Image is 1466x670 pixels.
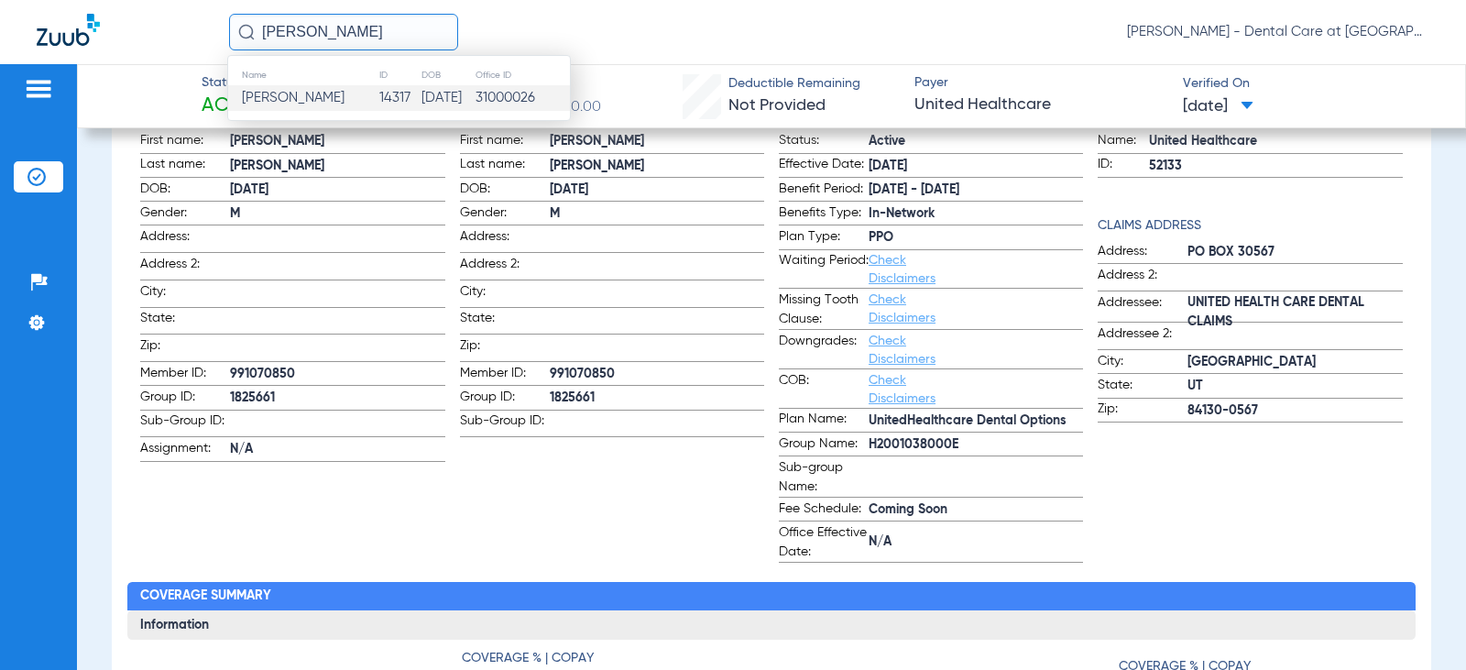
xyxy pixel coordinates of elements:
span: Address: [1098,242,1187,264]
span: City: [140,282,230,307]
span: Sub-group Name: [779,458,869,497]
span: 52133 [1149,157,1402,176]
span: H2001038000E [869,435,1083,455]
span: [DATE] [550,181,764,200]
span: Group Name: [779,434,869,456]
span: Last name: [140,155,230,177]
h4: Claims Address [1098,216,1402,236]
span: Active [869,132,1083,151]
td: 14317 [378,85,421,111]
span: Payer [914,73,1167,93]
span: 1825661 [550,389,764,408]
span: City: [460,282,550,307]
span: [PERSON_NAME] [230,132,444,151]
span: PO BOX 30567 [1187,243,1402,262]
span: United Healthcare [1149,132,1402,151]
span: [PERSON_NAME] - Dental Care at [GEOGRAPHIC_DATA] [1127,23,1429,41]
span: Name: [1098,131,1149,153]
th: DOB [421,65,475,85]
span: Not Provided [728,97,826,114]
input: Search for patients [229,14,458,50]
span: Address: [140,227,230,252]
span: DOB: [460,180,550,202]
span: Member ID: [460,364,550,386]
span: Addressee: [1098,293,1187,323]
td: 31000026 [475,85,570,111]
span: M [550,204,764,224]
span: 1825661 [230,389,444,408]
img: hamburger-icon [24,78,53,100]
span: [PERSON_NAME] [550,132,764,151]
span: [GEOGRAPHIC_DATA] [1187,353,1402,372]
span: Plan Type: [779,227,869,249]
span: In-Network [869,204,1083,224]
span: ID: [1098,155,1149,177]
span: Benefit Period: [779,180,869,202]
span: UT [1187,377,1402,396]
span: Addressee 2: [1098,324,1187,349]
span: State: [140,309,230,334]
span: Assignment: [140,439,230,461]
span: Status [202,73,266,93]
span: [PERSON_NAME] [230,157,444,176]
a: Check Disclaimers [869,293,935,324]
span: Benefits Type: [779,203,869,225]
span: First name: [140,131,230,153]
span: [PERSON_NAME] [242,91,345,104]
span: 991070850 [550,365,764,384]
span: Verified On [1183,74,1436,93]
span: Address 2: [460,255,550,280]
span: Address 2: [140,255,230,280]
span: Coming Soon [869,500,1083,520]
th: ID [378,65,421,85]
td: [DATE] [421,85,475,111]
span: N/A [230,440,444,459]
img: Zuub Logo [37,14,100,46]
span: Deductible Remaining [728,74,860,93]
span: Group ID: [460,388,550,410]
span: Gender: [460,203,550,225]
span: Group ID: [140,388,230,410]
span: State: [460,309,550,334]
span: M [230,204,444,224]
span: Address 2: [1098,266,1187,291]
span: Waiting Period: [779,251,869,288]
span: Fee Schedule: [779,500,869,522]
span: First name: [460,131,550,153]
span: Zip: [1098,400,1187,422]
span: Address: [460,227,550,252]
th: Office ID [475,65,570,85]
span: Zip: [140,336,230,361]
span: [DATE] [230,181,444,200]
span: [DATE] - [DATE] [869,181,1083,200]
h3: Information [127,610,1415,640]
span: Status: [779,131,869,153]
span: PPO [869,228,1083,247]
span: Last name: [460,155,550,177]
span: Zip: [460,336,550,361]
span: United Healthcare [914,93,1167,116]
span: Sub-Group ID: [460,412,550,436]
span: COB: [779,371,869,408]
img: Search Icon [238,24,255,40]
span: Office Effective Date: [779,523,869,562]
span: Active [202,93,266,119]
span: 84130-0567 [1187,401,1402,421]
span: UNITED HEALTH CARE DENTAL CLAIMS [1187,302,1402,322]
span: State: [1098,376,1187,398]
span: N/A [869,533,1083,552]
span: Missing Tooth Clause: [779,291,869,329]
span: Member ID: [140,364,230,386]
span: Downgrades: [779,332,869,368]
span: City: [1098,352,1187,374]
a: Check Disclaimers [869,254,935,285]
span: [DATE] [1183,95,1253,118]
span: DOB: [140,180,230,202]
span: Gender: [140,203,230,225]
span: Sub-Group ID: [140,412,230,436]
span: [DATE] [869,157,1083,176]
span: 991070850 [230,365,444,384]
h2: Coverage Summary [127,582,1415,611]
span: Effective Date: [779,155,869,177]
